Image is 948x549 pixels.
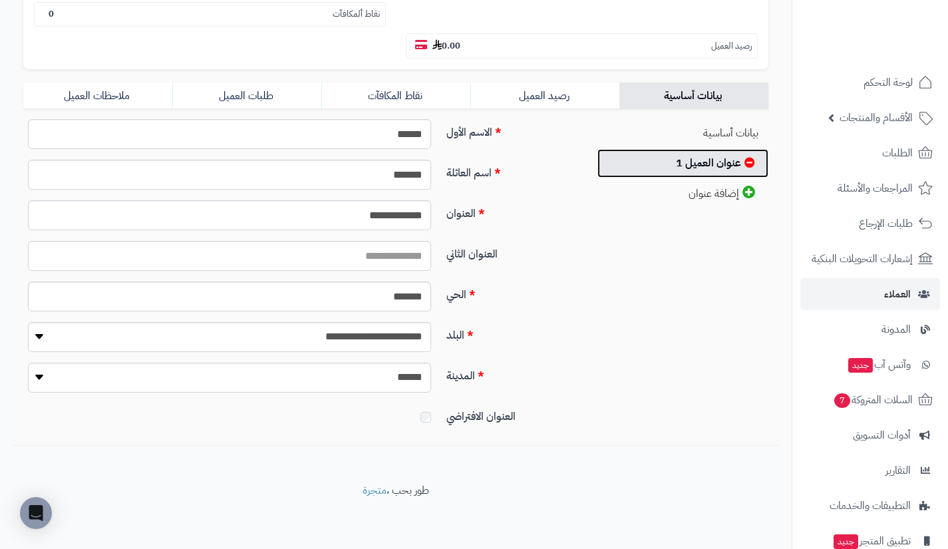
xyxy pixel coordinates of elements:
[441,160,582,181] label: اسم العائلة
[619,83,768,109] a: بيانات أساسية
[800,278,940,310] a: العملاء
[834,393,850,408] span: 7
[800,419,940,451] a: أدوات التسويق
[840,108,913,127] span: الأقسام والمنتجات
[848,358,873,373] span: جديد
[800,208,940,240] a: طلبات الإرجاع
[859,214,913,233] span: طلبات الإرجاع
[441,200,582,222] label: العنوان
[441,119,582,140] label: الاسم الأول
[800,313,940,345] a: المدونة
[597,119,769,148] a: بيانات أساسية
[800,490,940,522] a: التطبيقات والخدمات
[800,243,940,275] a: إشعارات التحويلات البنكية
[853,426,911,445] span: أدوات التسويق
[847,355,911,374] span: وآتس آب
[800,67,940,98] a: لوحة التحكم
[172,83,321,109] a: طلبات العميل
[800,384,940,416] a: السلات المتروكة7
[441,241,582,262] label: العنوان الثاني
[432,39,460,52] b: 0.00
[711,40,752,53] small: رصيد العميل
[800,137,940,169] a: الطلبات
[882,144,913,162] span: الطلبات
[812,250,913,268] span: إشعارات التحويلات البنكية
[800,455,940,486] a: التقارير
[441,281,582,303] label: الحي
[838,179,913,198] span: المراجعات والأسئلة
[321,83,470,109] a: نقاط المكافآت
[20,497,52,529] div: Open Intercom Messenger
[800,172,940,204] a: المراجعات والأسئلة
[830,496,911,515] span: التطبيقات والخدمات
[597,149,769,178] a: عنوان العميل 1
[333,8,380,21] small: نقاط ألمكافآت
[834,534,858,549] span: جديد
[885,461,911,480] span: التقارير
[441,403,582,425] label: العنوان الافتراضي
[470,83,619,109] a: رصيد العميل
[864,73,913,92] span: لوحة التحكم
[881,320,911,339] span: المدونة
[833,391,913,409] span: السلات المتروكة
[441,322,582,343] label: البلد
[49,7,54,20] b: 0
[23,83,172,109] a: ملاحظات العميل
[441,363,582,384] label: المدينة
[884,285,911,303] span: العملاء
[800,349,940,381] a: وآتس آبجديد
[597,179,769,208] a: إضافة عنوان
[363,482,387,498] a: متجرة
